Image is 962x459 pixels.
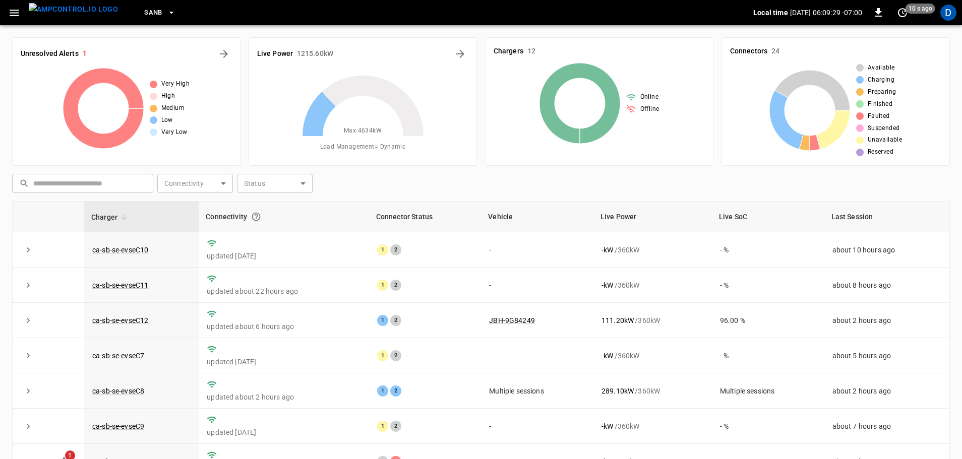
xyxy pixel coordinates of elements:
[753,8,788,18] p: Local time
[602,245,613,255] p: - kW
[161,103,185,113] span: Medium
[390,421,401,432] div: 2
[868,75,894,85] span: Charging
[390,244,401,255] div: 2
[602,280,613,290] p: - kW
[390,385,401,397] div: 2
[868,99,892,109] span: Finished
[481,409,593,444] td: -
[824,409,949,444] td: about 7 hours ago
[21,348,36,363] button: expand row
[790,8,862,18] p: [DATE] 06:09:29 -07:00
[712,268,824,303] td: - %
[161,127,188,138] span: Very Low
[868,135,902,145] span: Unavailable
[494,46,523,57] h6: Chargers
[712,373,824,409] td: Multiple sessions
[247,208,265,226] button: Connection between the charger and our software.
[390,280,401,291] div: 2
[824,232,949,268] td: about 10 hours ago
[602,315,634,325] p: 111.20 kW
[21,419,36,434] button: expand row
[21,313,36,328] button: expand row
[868,123,900,134] span: Suspended
[602,386,704,396] div: / 360 kW
[481,338,593,373] td: -
[602,351,704,361] div: / 360 kW
[320,142,406,152] span: Load Management = Dynamic
[83,48,87,59] h6: 1
[489,316,535,324] a: JBH-9G84249
[21,383,36,399] button: expand row
[92,387,144,395] a: ca-sb-se-evseC8
[824,202,949,232] th: Last Session
[369,202,482,232] th: Connector Status
[602,351,613,361] p: - kW
[868,63,895,73] span: Available
[207,251,360,261] p: updated [DATE]
[207,321,360,332] p: updated about 6 hours ago
[640,92,658,102] span: Online
[602,421,613,431] p: - kW
[29,3,118,16] img: ampcontrol.io logo
[377,244,388,255] div: 1
[140,3,179,23] button: SanB
[602,421,704,431] div: / 360 kW
[481,232,593,268] td: -
[207,427,360,437] p: updated [DATE]
[824,303,949,338] td: about 2 hours ago
[207,357,360,367] p: updated [DATE]
[894,5,911,21] button: set refresh interval
[868,111,890,121] span: Faulted
[377,315,388,326] div: 1
[481,268,593,303] td: -
[712,232,824,268] td: - %
[906,4,935,14] span: 10 s ago
[161,79,190,89] span: Very High
[91,211,131,223] span: Charger
[824,373,949,409] td: about 2 hours ago
[92,422,144,430] a: ca-sb-se-evseC9
[593,202,712,232] th: Live Power
[207,286,360,296] p: updated about 22 hours ago
[527,46,535,57] h6: 12
[868,147,893,157] span: Reserved
[481,373,593,409] td: Multiple sessions
[21,48,79,59] h6: Unresolved Alerts
[868,87,896,97] span: Preparing
[602,245,704,255] div: / 360 kW
[207,392,360,402] p: updated about 2 hours ago
[940,5,956,21] div: profile-icon
[92,281,148,289] a: ca-sb-se-evseC11
[92,352,144,360] a: ca-sb-se-evseC7
[21,278,36,293] button: expand row
[92,246,148,254] a: ca-sb-se-evseC10
[712,409,824,444] td: - %
[712,338,824,373] td: - %
[390,350,401,361] div: 2
[824,268,949,303] td: about 8 hours ago
[377,280,388,291] div: 1
[377,385,388,397] div: 1
[161,115,173,125] span: Low
[344,126,382,136] span: Max. 4634 kW
[712,202,824,232] th: Live SoC
[730,46,767,57] h6: Connectors
[377,350,388,361] div: 1
[144,7,162,19] span: SanB
[640,104,659,114] span: Offline
[481,202,593,232] th: Vehicle
[390,315,401,326] div: 2
[602,315,704,325] div: / 360 kW
[602,280,704,290] div: / 360 kW
[712,303,824,338] td: 96.00 %
[92,316,148,324] a: ca-sb-se-evseC12
[257,48,293,59] h6: Live Power
[824,338,949,373] td: about 5 hours ago
[602,386,634,396] p: 289.10 kW
[452,46,468,62] button: Energy Overview
[206,208,362,226] div: Connectivity
[161,91,175,101] span: High
[21,242,36,257] button: expand row
[771,46,779,57] h6: 24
